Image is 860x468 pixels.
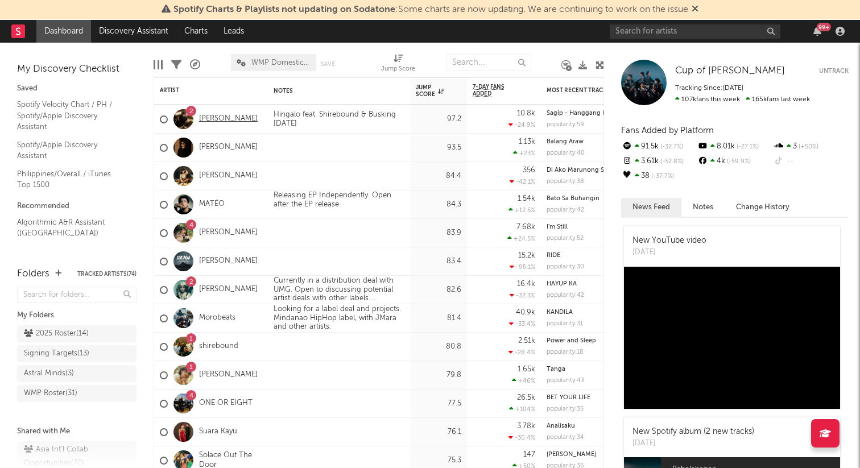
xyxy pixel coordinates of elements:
[773,154,849,169] div: --
[24,327,89,341] div: 2025 Roster ( 14 )
[199,313,235,323] a: Morobeats
[735,144,759,150] span: -27.1 %
[517,280,535,288] div: 16.4k
[17,287,137,303] input: Search for folders...
[24,367,74,380] div: Astral Minds ( 3 )
[416,113,461,126] div: 97.2
[632,235,706,247] div: New YouTube video
[725,198,801,217] button: Change History
[251,59,311,67] span: WMP Domestic Roster
[509,320,535,328] div: -33.4 %
[547,366,565,372] a: Tanga
[547,179,584,185] div: popularity: 38
[547,366,649,372] div: Tanga
[523,451,535,458] div: 147
[199,399,253,408] a: ONE OR EIGHT
[547,235,584,242] div: popularity: 52
[518,195,535,202] div: 1.54k
[675,66,785,76] span: Cup of [PERSON_NAME]
[547,281,649,287] div: HAYUP KA
[510,292,535,299] div: -32.3 %
[416,198,461,212] div: 84.3
[416,226,461,240] div: 83.9
[17,82,137,96] div: Saved
[199,285,258,295] a: [PERSON_NAME]
[547,139,649,145] div: Balang Araw
[621,169,697,184] div: 38
[199,114,258,124] a: [PERSON_NAME]
[547,110,617,117] a: Sagip - Hanggang Dulo
[77,271,137,277] button: Tracked Artists(74)
[517,423,535,430] div: 3.78k
[416,340,461,354] div: 80.8
[199,370,258,380] a: [PERSON_NAME]
[199,200,225,209] a: MATÉO
[17,168,125,191] a: Philippines/Overall / iTunes Top 1500
[697,139,772,154] div: 8.01k
[510,178,535,185] div: -42.1 %
[17,425,137,438] div: Shared with Me
[509,405,535,413] div: +104 %
[416,255,461,268] div: 83.4
[547,309,573,316] a: KANDILA
[697,154,772,169] div: 4k
[268,110,410,128] div: Hingalo feat. Shirebound & Busking [DATE]
[547,395,590,401] a: BET YOUR LIFE
[274,314,404,332] div: Mindanao HipHop label, with JMara and other artists.
[547,338,596,344] a: Power and Sleep
[547,122,584,128] div: popularity: 59
[507,235,535,242] div: +24.5 %
[547,406,584,412] div: popularity: 35
[632,438,754,449] div: [DATE]
[547,196,649,202] div: Bato Sa Buhangin
[268,276,410,303] div: Currently in a distribution deal with UMG. Open to discussing potential artist deals with other l...
[523,167,535,174] div: 356
[547,167,649,173] div: Di Ako Marunong Sumayaw
[381,48,415,81] div: Jump Score
[17,345,137,362] a: Signing Targets(13)
[216,20,252,43] a: Leads
[17,385,137,402] a: WMP Roster(31)
[632,426,754,438] div: New Spotify album (2 new tracks)
[681,198,725,217] button: Notes
[621,198,681,217] button: News Feed
[416,425,461,439] div: 76.1
[176,20,216,43] a: Charts
[199,256,258,266] a: [PERSON_NAME]
[547,281,577,287] a: HAYUP KA
[512,377,535,384] div: +46 %
[547,224,649,230] div: I'm Still
[547,378,584,384] div: popularity: 43
[659,159,684,165] span: -52.8 %
[416,368,461,382] div: 79.8
[621,126,714,135] span: Fans Added by Platform
[610,24,780,39] input: Search for artists
[199,342,238,351] a: shirebound
[91,20,176,43] a: Discovery Assistant
[199,171,258,181] a: [PERSON_NAME]
[547,196,599,202] a: Bato Sa Buhangin
[17,245,125,268] a: Spotify Track Velocity Chart / PH
[17,216,125,239] a: Algorithmic A&R Assistant ([GEOGRAPHIC_DATA])
[547,207,584,213] div: popularity: 42
[650,173,674,180] span: -37.7 %
[517,110,535,117] div: 10.8k
[819,65,849,77] button: Untrack
[675,96,740,103] span: 107k fans this week
[17,267,49,281] div: Folders
[518,366,535,373] div: 1.65k
[24,347,89,361] div: Signing Targets ( 13 )
[199,427,237,437] a: Suara Kayu
[274,88,387,94] div: Notes
[547,434,584,441] div: popularity: 34
[621,139,697,154] div: 91.5k
[17,98,125,133] a: Spotify Velocity Chart / PH / Spotify/Apple Discovery Assistant
[510,263,535,271] div: -95.1 %
[547,167,629,173] a: Di Ako Marunong Sumayaw
[547,349,584,355] div: popularity: 18
[17,139,125,162] a: Spotify/Apple Discovery Assistant
[813,27,821,36] button: 99+
[508,121,535,129] div: -24.9 %
[508,434,535,441] div: -30.4 %
[773,139,849,154] div: 3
